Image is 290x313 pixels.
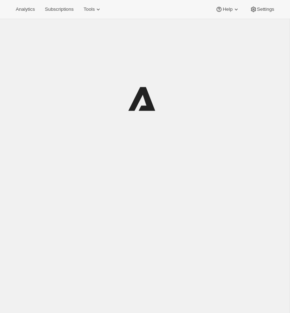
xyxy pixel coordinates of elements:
[211,4,244,14] button: Help
[257,6,274,12] span: Settings
[79,4,106,14] button: Tools
[11,4,39,14] button: Analytics
[223,6,232,12] span: Help
[45,6,73,12] span: Subscriptions
[246,4,279,14] button: Settings
[84,6,95,12] span: Tools
[16,6,35,12] span: Analytics
[41,4,78,14] button: Subscriptions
